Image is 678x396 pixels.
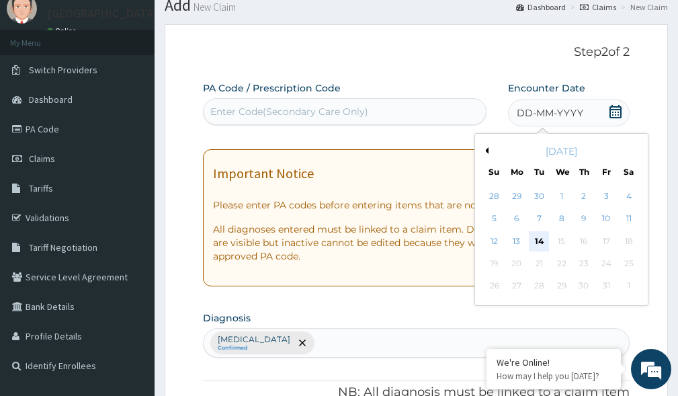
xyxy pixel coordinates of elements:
[624,166,635,177] div: Sa
[574,276,594,296] div: Not available Thursday, October 30th, 2025
[596,231,616,251] div: Not available Friday, October 17th, 2025
[552,276,572,296] div: Not available Wednesday, October 29th, 2025
[619,253,639,274] div: Not available Saturday, October 25th, 2025
[618,1,668,13] li: New Claim
[220,7,253,39] div: Minimize live chat window
[601,166,612,177] div: Fr
[47,7,158,19] p: [GEOGRAPHIC_DATA]
[507,231,527,251] div: Choose Monday, October 13th, 2025
[29,241,97,253] span: Tariff Negotiation
[511,166,522,177] div: Mo
[484,231,505,251] div: Choose Sunday, October 12th, 2025
[29,93,73,106] span: Dashboard
[596,276,616,296] div: Not available Friday, October 31st, 2025
[203,311,251,325] label: Diagnosis
[480,145,642,158] div: [DATE]
[78,115,185,251] span: We're online!
[507,276,527,296] div: Not available Monday, October 27th, 2025
[507,209,527,229] div: Choose Monday, October 6th, 2025
[203,81,341,95] label: PA Code / Prescription Code
[29,64,97,76] span: Switch Providers
[483,186,640,298] div: month 2025-10
[619,209,639,229] div: Choose Saturday, October 11th, 2025
[203,45,630,60] p: Step 2 of 2
[529,209,549,229] div: Choose Tuesday, October 7th, 2025
[484,186,505,206] div: Choose Sunday, September 28th, 2025
[218,345,290,352] small: Confirmed
[210,105,368,118] div: Enter Code(Secondary Care Only)
[191,2,236,12] small: New Claim
[489,166,500,177] div: Su
[484,276,505,296] div: Not available Sunday, October 26th, 2025
[213,166,314,181] h1: Important Notice
[552,209,572,229] div: Choose Wednesday, October 8th, 2025
[484,253,505,274] div: Not available Sunday, October 19th, 2025
[529,276,549,296] div: Not available Tuesday, October 28th, 2025
[529,231,549,251] div: Choose Tuesday, October 14th, 2025
[596,186,616,206] div: Choose Friday, October 3rd, 2025
[497,370,611,382] p: How may I help you today?
[552,186,572,206] div: Choose Wednesday, October 1st, 2025
[507,253,527,274] div: Not available Monday, October 20th, 2025
[218,334,290,345] p: [MEDICAL_DATA]
[580,1,616,13] a: Claims
[517,106,583,120] span: DD-MM-YYYY
[574,209,594,229] div: Choose Thursday, October 9th, 2025
[596,209,616,229] div: Choose Friday, October 10th, 2025
[556,166,567,177] div: We
[529,253,549,274] div: Not available Tuesday, October 21st, 2025
[619,186,639,206] div: Choose Saturday, October 4th, 2025
[552,253,572,274] div: Not available Wednesday, October 22nd, 2025
[29,153,55,165] span: Claims
[574,186,594,206] div: Choose Thursday, October 2nd, 2025
[484,209,505,229] div: Choose Sunday, October 5th, 2025
[7,258,256,305] textarea: Type your message and hit 'Enter'
[25,67,54,101] img: d_794563401_company_1708531726252_794563401
[529,186,549,206] div: Choose Tuesday, September 30th, 2025
[29,182,53,194] span: Tariffs
[47,26,79,36] a: Online
[552,231,572,251] div: Not available Wednesday, October 15th, 2025
[507,186,527,206] div: Choose Monday, September 29th, 2025
[516,1,566,13] a: Dashboard
[70,75,226,93] div: Chat with us now
[296,337,308,349] span: remove selection option
[619,276,639,296] div: Not available Saturday, November 1st, 2025
[596,253,616,274] div: Not available Friday, October 24th, 2025
[619,231,639,251] div: Not available Saturday, October 18th, 2025
[213,198,620,212] p: Please enter PA codes before entering items that are not attached to a PA code
[482,147,489,154] button: Previous Month
[497,356,611,368] div: We're Online!
[534,166,545,177] div: Tu
[574,253,594,274] div: Not available Thursday, October 23rd, 2025
[508,81,585,95] label: Encounter Date
[213,223,620,263] p: All diagnoses entered must be linked to a claim item. Diagnosis & Claim Items that are visible bu...
[579,166,590,177] div: Th
[574,231,594,251] div: Not available Thursday, October 16th, 2025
